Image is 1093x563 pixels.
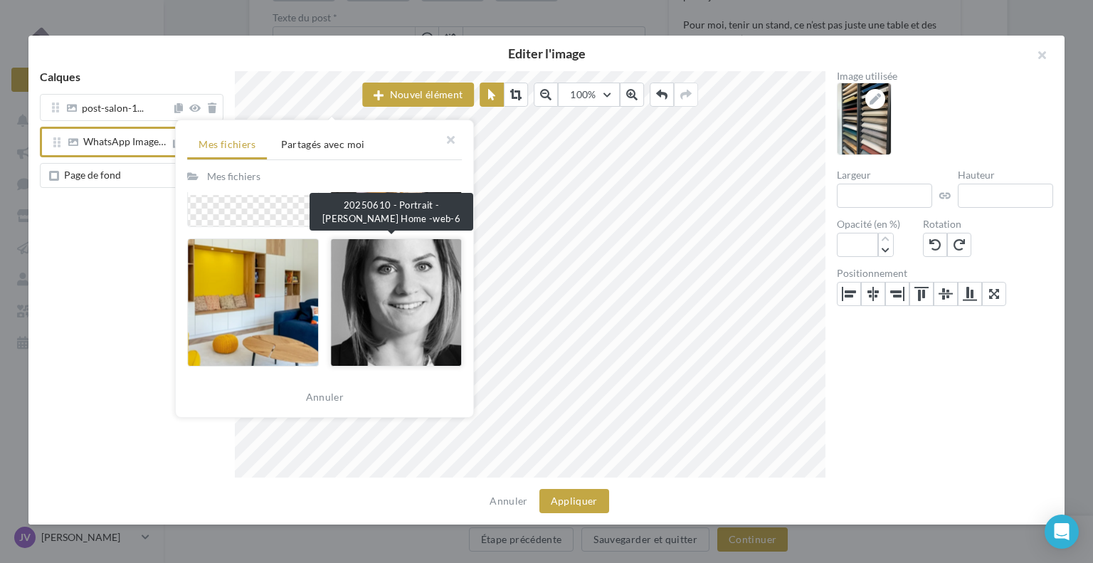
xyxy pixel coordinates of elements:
button: Annuler [484,493,533,510]
span: Page de fond [64,169,121,181]
button: Nouvel élément [362,83,474,107]
button: 100% [558,83,619,107]
label: Image utilisée [837,71,1053,81]
div: Calques [28,71,235,94]
div: Mes fichiers [207,169,260,184]
label: Largeur [837,170,932,180]
img: Image utilisée [838,83,891,154]
label: Positionnement [837,268,1053,278]
span: WhatsApp Image 2025-07-25 at 10.21.58 (1) [83,135,166,147]
button: Appliquer [539,489,609,513]
h2: Editer l'image [51,47,1042,60]
label: Hauteur [958,170,1053,180]
button: Annuler [300,389,349,406]
span: Partagés avec moi [281,138,365,150]
div: 20250610 - Portrait - [PERSON_NAME] Home -web-6 [310,193,473,231]
label: Opacité (en %) [837,219,900,229]
span: post-salon-1... [82,103,144,116]
label: Rotation [923,219,971,229]
div: Open Intercom Messenger [1045,515,1079,549]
